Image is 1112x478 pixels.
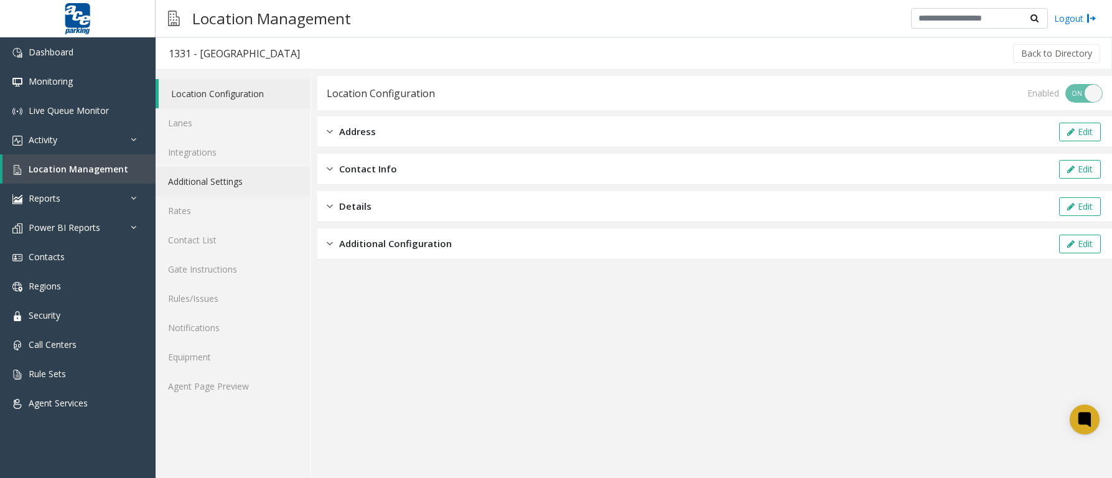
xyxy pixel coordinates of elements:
[169,45,300,62] div: 1331 - [GEOGRAPHIC_DATA]
[29,222,100,233] span: Power BI Reports
[327,199,333,213] img: closed
[1059,160,1101,179] button: Edit
[327,124,333,139] img: closed
[12,253,22,263] img: 'icon'
[156,108,311,138] a: Lanes
[29,397,88,409] span: Agent Services
[156,284,311,313] a: Rules/Issues
[1086,12,1096,25] img: logout
[12,48,22,58] img: 'icon'
[12,136,22,146] img: 'icon'
[1027,87,1059,100] div: Enabled
[12,106,22,116] img: 'icon'
[156,342,311,372] a: Equipment
[1059,197,1101,216] button: Edit
[156,255,311,284] a: Gate Instructions
[339,124,376,139] span: Address
[29,309,60,321] span: Security
[2,154,156,184] a: Location Management
[156,313,311,342] a: Notifications
[12,340,22,350] img: 'icon'
[186,3,357,34] h3: Location Management
[29,134,57,146] span: Activity
[12,77,22,87] img: 'icon'
[12,223,22,233] img: 'icon'
[12,165,22,175] img: 'icon'
[1059,235,1101,253] button: Edit
[29,339,77,350] span: Call Centers
[156,196,311,225] a: Rates
[29,368,66,380] span: Rule Sets
[156,225,311,255] a: Contact List
[156,138,311,167] a: Integrations
[12,194,22,204] img: 'icon'
[327,237,333,251] img: closed
[168,3,180,34] img: pageIcon
[29,163,128,175] span: Location Management
[12,282,22,292] img: 'icon'
[1013,44,1100,63] button: Back to Directory
[29,46,73,58] span: Dashboard
[29,280,61,292] span: Regions
[12,311,22,321] img: 'icon'
[1054,12,1096,25] a: Logout
[29,75,73,87] span: Monitoring
[12,399,22,409] img: 'icon'
[29,192,60,204] span: Reports
[339,199,371,213] span: Details
[12,370,22,380] img: 'icon'
[29,251,65,263] span: Contacts
[156,372,311,401] a: Agent Page Preview
[29,105,109,116] span: Live Queue Monitor
[327,162,333,176] img: closed
[339,237,452,251] span: Additional Configuration
[339,162,397,176] span: Contact Info
[159,79,311,108] a: Location Configuration
[327,85,435,101] div: Location Configuration
[156,167,311,196] a: Additional Settings
[1059,123,1101,141] button: Edit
